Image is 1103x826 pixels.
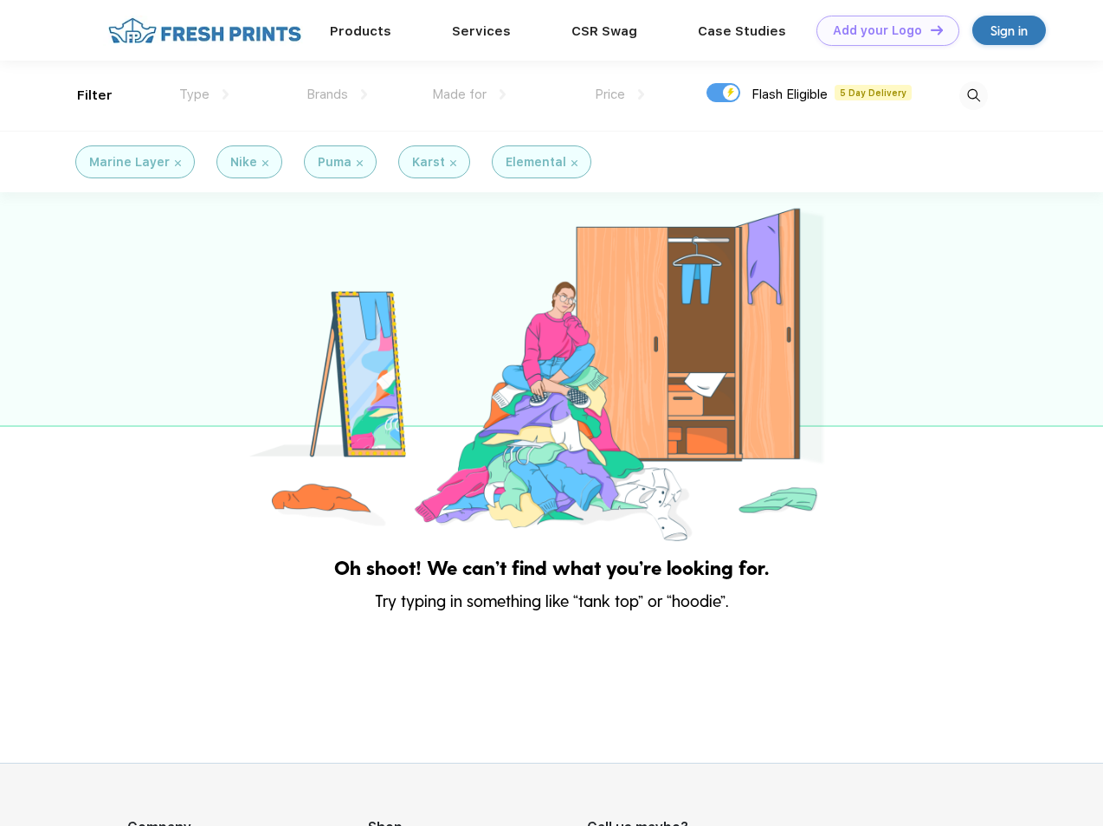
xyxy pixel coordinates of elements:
img: DT [931,25,943,35]
img: fo%20logo%202.webp [103,16,306,46]
a: CSR Swag [571,23,637,39]
a: Sign in [972,16,1046,45]
img: filter_cancel.svg [571,160,577,166]
a: Services [452,23,511,39]
span: Made for [432,87,487,102]
img: dropdown.png [638,89,644,100]
img: filter_cancel.svg [262,160,268,166]
div: Elemental [506,153,566,171]
span: Price [595,87,625,102]
a: Products [330,23,391,39]
div: Sign in [990,21,1028,41]
span: 5 Day Delivery [835,85,912,100]
img: filter_cancel.svg [450,160,456,166]
div: Filter [77,86,113,106]
img: dropdown.png [223,89,229,100]
img: dropdown.png [361,89,367,100]
span: Type [179,87,210,102]
div: Puma [318,153,352,171]
div: Add your Logo [833,23,922,38]
img: filter_cancel.svg [357,160,363,166]
img: filter_cancel.svg [175,160,181,166]
div: Marine Layer [89,153,170,171]
div: Karst [412,153,445,171]
span: Flash Eligible [751,87,828,102]
div: Nike [230,153,257,171]
img: dropdown.png [500,89,506,100]
span: Brands [306,87,348,102]
img: desktop_search.svg [959,81,988,110]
